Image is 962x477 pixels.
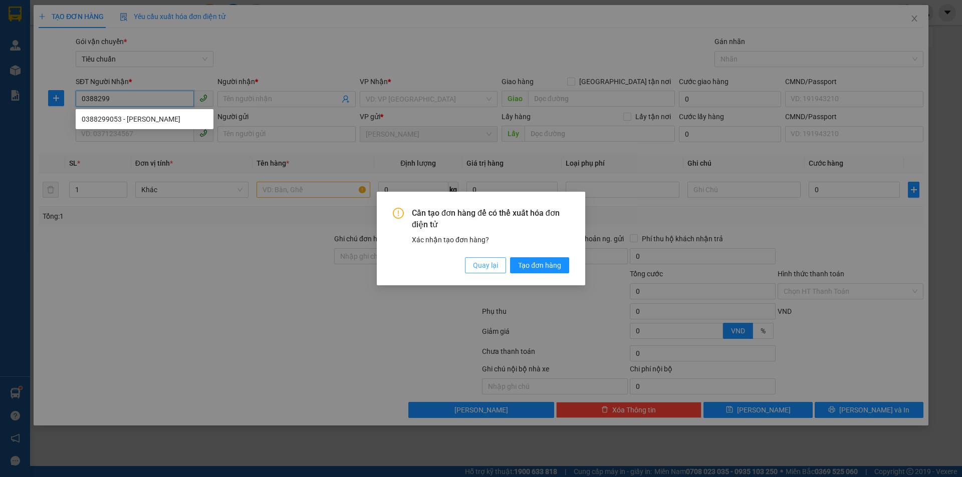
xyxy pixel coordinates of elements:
div: 0388299053 - LÊ HỮU TOÀN [76,111,213,127]
span: Tạo đơn hàng [518,260,561,271]
span: Cần tạo đơn hàng để có thể xuất hóa đơn điện tử [412,208,569,230]
div: Xác nhận tạo đơn hàng? [412,234,569,245]
span: exclamation-circle [393,208,404,219]
button: Tạo đơn hàng [510,257,569,273]
button: Quay lại [465,257,506,273]
span: Quay lại [473,260,498,271]
div: 0388299053 - [PERSON_NAME] [82,114,207,125]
